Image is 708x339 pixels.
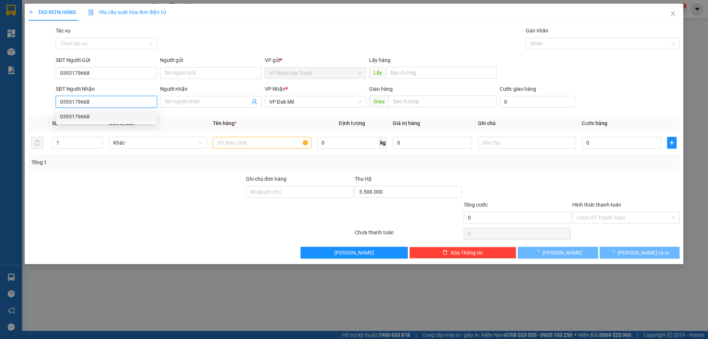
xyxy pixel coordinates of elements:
[269,68,362,79] span: VP Buôn Ma Thuột
[389,96,497,107] input: Dọc đường
[213,137,311,149] input: VD: Bàn, Ghế
[478,137,576,149] input: Ghi Chú
[475,116,579,131] th: Ghi chú
[28,10,34,15] span: plus
[31,158,273,166] div: Tổng: 1
[246,176,287,182] label: Ghi chú đơn hàng
[28,9,76,15] span: TẠO ĐƠN HÀNG
[265,56,366,64] div: VP gửi
[355,176,372,182] span: Thu Hộ
[393,137,472,149] input: 0
[4,4,29,30] img: logo.jpg
[265,86,285,92] span: VP Nhận
[251,99,257,105] span: user-add
[409,247,517,259] button: deleteXóa Thông tin
[369,67,386,79] span: Lấy
[534,250,542,255] span: loading
[52,120,58,126] span: SL
[670,11,676,17] span: close
[369,57,391,63] span: Lấy hàng
[334,249,374,257] span: [PERSON_NAME]
[160,85,261,93] div: Người nhận
[160,56,261,64] div: Người gửi
[518,247,598,259] button: [PERSON_NAME]
[88,10,94,15] img: icon
[663,4,683,24] button: Close
[56,85,157,93] div: SĐT Người Nhận
[667,137,677,149] button: plus
[442,250,448,256] span: delete
[600,247,680,259] button: [PERSON_NAME] và In
[386,67,497,79] input: Dọc đường
[526,28,548,34] label: Gán nhãn
[500,96,575,108] input: Cước giao hàng
[88,9,166,15] span: Yêu cầu xuất hóa đơn điện tử
[393,120,420,126] span: Giá trị hàng
[213,120,237,126] span: Tên hàng
[4,4,107,18] li: [PERSON_NAME]
[667,140,676,146] span: plus
[4,31,51,48] li: VP VP Buôn Ma Thuột
[4,49,9,54] span: environment
[4,49,49,79] b: 04 Phạm Hồng Thái, [GEOGRAPHIC_DATA]
[339,120,365,126] span: Định lượng
[572,202,621,208] label: Hình thức thanh toán
[354,228,463,241] div: Chưa thanh toán
[451,249,483,257] span: Xóa Thông tin
[618,249,669,257] span: [PERSON_NAME] và In
[610,250,618,255] span: loading
[60,113,153,121] div: 0393179668
[369,96,389,107] span: Giao
[51,41,56,46] span: environment
[464,202,488,208] span: Tổng cước
[56,111,157,122] div: 0393179668
[542,249,582,257] span: [PERSON_NAME]
[379,137,387,149] span: kg
[113,137,202,148] span: Khác
[51,31,98,39] li: VP Thổ Hoàng
[56,56,157,64] div: SĐT Người Gửi
[269,96,362,107] span: VP Đak Mil
[301,247,408,259] button: [PERSON_NAME]
[369,86,393,92] span: Giao hàng
[246,186,353,198] input: Ghi chú đơn hàng
[582,120,607,126] span: Cước hàng
[57,41,83,46] b: Thổ Hoàng
[500,86,536,92] label: Cước giao hàng
[56,28,70,34] label: Tác vụ
[31,137,43,149] button: delete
